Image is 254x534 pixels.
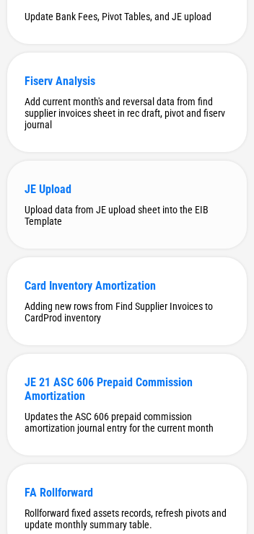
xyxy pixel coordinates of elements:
[25,411,229,434] div: Updates the ASC 606 prepaid commission amortization journal entry for the current month
[25,204,229,227] div: Upload data from JE upload sheet into the EIB Template
[25,486,229,499] div: FA Rollforward
[25,74,229,88] div: Fiserv Analysis
[25,96,229,130] div: Add current month's and reversal data from find supplier invoices sheet in rec draft, pivot and f...
[25,182,229,196] div: JE Upload
[25,301,229,324] div: Adding new rows from Find Supplier Invoices to CardProd inventory
[25,11,229,22] div: Update Bank Fees, Pivot Tables, and JE upload
[25,375,229,403] div: JE 21 ASC 606 Prepaid Commission Amortization
[25,507,229,530] div: Rollforward fixed assets records, refresh pivots and update monthly summary table.
[25,279,229,293] div: Card Inventory Amortization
